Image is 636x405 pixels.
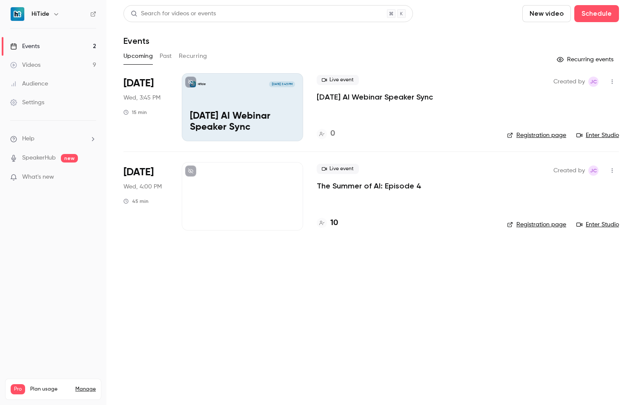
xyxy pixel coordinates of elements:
[123,162,168,230] div: Sep 10 Wed, 4:00 PM (America/New York)
[123,165,154,179] span: [DATE]
[553,77,585,87] span: Created by
[553,53,619,66] button: Recurring events
[75,386,96,393] a: Manage
[576,220,619,229] a: Enter Studio
[317,181,421,191] a: The Summer of AI: Episode 4
[10,61,40,69] div: Videos
[190,111,295,133] p: [DATE] AI Webinar Speaker Sync
[553,165,585,176] span: Created by
[131,9,216,18] div: Search for videos or events
[269,81,295,87] span: [DATE] 3:45 PM
[123,109,147,116] div: 15 min
[32,10,49,18] h6: HiTide
[317,217,338,229] a: 10
[179,49,207,63] button: Recurring
[317,128,335,140] a: 0
[317,164,359,174] span: Live event
[507,220,566,229] a: Registration page
[590,165,597,176] span: JC
[160,49,172,63] button: Past
[317,75,359,85] span: Live event
[30,386,70,393] span: Plan usage
[574,5,619,22] button: Schedule
[330,128,335,140] h4: 0
[22,173,54,182] span: What's new
[61,154,78,163] span: new
[198,82,206,86] p: HiTide
[123,77,154,90] span: [DATE]
[123,198,149,205] div: 45 min
[590,77,597,87] span: JC
[10,134,96,143] li: help-dropdown-opener
[182,73,303,141] a: Sept 10 AI Webinar Speaker SyncHiTide[DATE] 3:45 PM[DATE] AI Webinar Speaker Sync
[588,77,599,87] span: Jesse Clemmens
[576,131,619,140] a: Enter Studio
[22,154,56,163] a: SpeakerHub
[123,183,162,191] span: Wed, 4:00 PM
[588,165,599,176] span: Jesse Clemmens
[507,131,566,140] a: Registration page
[522,5,571,22] button: New video
[10,98,44,107] div: Settings
[123,36,149,46] h1: Events
[10,42,40,51] div: Events
[123,73,168,141] div: Sep 10 Wed, 3:45 PM (America/New York)
[10,80,48,88] div: Audience
[11,7,24,21] img: HiTide
[86,174,96,181] iframe: Noticeable Trigger
[123,94,160,102] span: Wed, 3:45 PM
[123,49,153,63] button: Upcoming
[11,384,25,394] span: Pro
[330,217,338,229] h4: 10
[317,92,433,102] a: [DATE] AI Webinar Speaker Sync
[22,134,34,143] span: Help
